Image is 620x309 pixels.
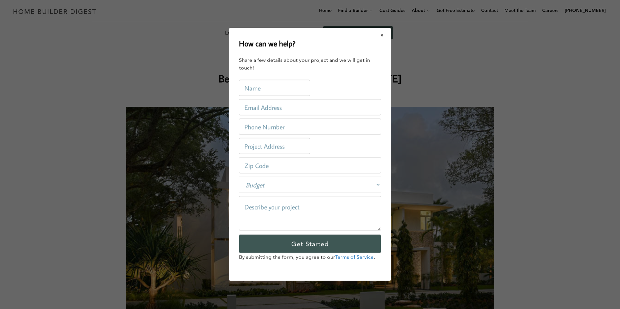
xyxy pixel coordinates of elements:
p: By submitting the form, you agree to our . [239,253,381,261]
iframe: Drift Widget Chat Controller [496,263,612,301]
input: Email Address [239,99,381,116]
a: Terms of Service [335,254,374,260]
input: Get Started [239,235,381,253]
input: Name [239,80,310,96]
input: Zip Code [239,158,381,174]
input: Phone Number [239,119,381,135]
div: Share a few details about your project and we will get in touch! [239,57,381,72]
h2: How can we help? [239,37,295,49]
input: Project Address [239,138,310,154]
button: Close modal [374,28,391,42]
